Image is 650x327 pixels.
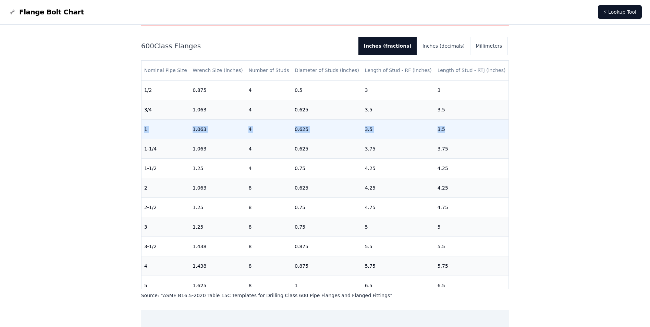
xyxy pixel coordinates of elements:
[435,237,509,256] td: 5.5
[435,197,509,217] td: 4.75
[435,80,509,100] td: 3
[190,217,246,237] td: 1.25
[598,5,642,19] a: ⚡ Lookup Tool
[362,139,435,158] td: 3.75
[435,61,509,80] th: Length of Stud - RTJ (inches)
[246,256,292,276] td: 8
[190,119,246,139] td: 1.063
[292,237,362,256] td: 0.875
[246,217,292,237] td: 8
[362,256,435,276] td: 5.75
[292,119,362,139] td: 0.625
[435,100,509,119] td: 3.5
[141,292,509,299] p: Source: " ASME B16.5-2020 Table 15C Templates for Drilling Class 600 Pipe Flanges and Flanged Fit...
[141,41,353,51] h2: 600 Class Flanges
[470,37,507,55] button: Millimeters
[246,80,292,100] td: 4
[435,276,509,295] td: 6.5
[142,178,190,197] td: 2
[246,158,292,178] td: 4
[190,237,246,256] td: 1.438
[292,197,362,217] td: 0.75
[142,217,190,237] td: 3
[246,119,292,139] td: 4
[362,197,435,217] td: 4.75
[142,276,190,295] td: 5
[190,80,246,100] td: 0.875
[292,276,362,295] td: 1
[435,178,509,197] td: 4.25
[142,80,190,100] td: 1/2
[142,237,190,256] td: 3-1/2
[190,61,246,80] th: Wrench Size (inches)
[362,61,435,80] th: Length of Stud - RF (inches)
[19,7,84,17] span: Flange Bolt Chart
[142,119,190,139] td: 1
[362,237,435,256] td: 5.5
[142,256,190,276] td: 4
[362,119,435,139] td: 3.5
[246,178,292,197] td: 8
[8,8,16,16] img: Flange Bolt Chart Logo
[142,100,190,119] td: 3/4
[190,158,246,178] td: 1.25
[292,100,362,119] td: 0.625
[292,158,362,178] td: 0.75
[362,217,435,237] td: 5
[435,256,509,276] td: 5.75
[362,276,435,295] td: 6.5
[190,197,246,217] td: 1.25
[292,80,362,100] td: 0.5
[435,139,509,158] td: 3.75
[8,7,84,17] a: Flange Bolt Chart LogoFlange Bolt Chart
[246,139,292,158] td: 4
[435,217,509,237] td: 5
[190,276,246,295] td: 1.625
[362,80,435,100] td: 3
[358,37,417,55] button: Inches (fractions)
[246,61,292,80] th: Number of Studs
[362,178,435,197] td: 4.25
[435,158,509,178] td: 4.25
[190,256,246,276] td: 1.438
[417,37,470,55] button: Inches (decimals)
[292,139,362,158] td: 0.625
[142,139,190,158] td: 1-1/4
[292,61,362,80] th: Diameter of Studs (inches)
[292,217,362,237] td: 0.75
[190,139,246,158] td: 1.063
[142,61,190,80] th: Nominal Pipe Size
[292,256,362,276] td: 0.875
[246,237,292,256] td: 8
[142,197,190,217] td: 2-1/2
[246,276,292,295] td: 8
[246,100,292,119] td: 4
[362,100,435,119] td: 3.5
[362,158,435,178] td: 4.25
[246,197,292,217] td: 8
[435,119,509,139] td: 3.5
[190,178,246,197] td: 1.063
[190,100,246,119] td: 1.063
[142,158,190,178] td: 1-1/2
[292,178,362,197] td: 0.625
